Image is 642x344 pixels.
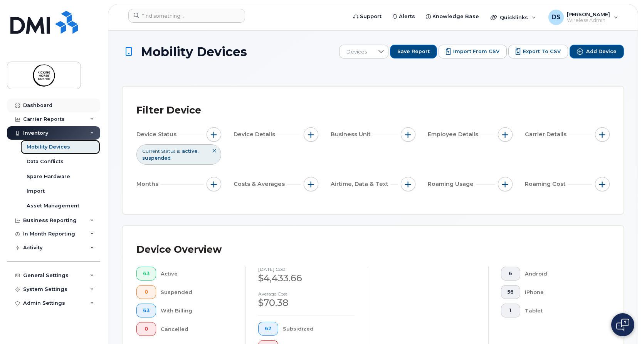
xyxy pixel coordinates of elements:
span: Airtime, Data & Text [331,180,391,188]
img: Open chat [616,319,629,331]
div: Subsidized [283,322,355,336]
span: Roaming Usage [428,180,476,188]
span: Roaming Cost [525,180,568,188]
div: Tablet [525,304,598,317]
button: 1 [501,304,520,317]
button: 6 [501,267,520,281]
span: Business Unit [331,130,373,139]
button: 63 [136,304,156,317]
div: Filter Device [136,100,201,120]
span: Devices [339,45,374,59]
button: Save Report [390,45,437,58]
span: suspended [142,155,171,161]
span: Carrier Details [525,130,569,139]
span: 6 [508,271,514,277]
div: $4,433.66 [258,272,355,285]
span: active [182,148,198,154]
span: Add Device [586,48,617,55]
button: 63 [136,267,156,281]
button: 56 [501,285,520,299]
span: 0 [143,289,150,295]
span: Save Report [397,48,430,55]
span: Costs & Averages [234,180,287,188]
button: 0 [136,322,156,336]
button: Import from CSV [439,45,507,58]
div: Cancelled [161,322,234,336]
div: iPhone [525,285,598,299]
span: 62 [265,326,272,332]
span: 63 [143,271,150,277]
div: $70.38 [258,296,355,309]
span: 56 [508,289,514,295]
div: Android [525,267,598,281]
button: 62 [258,322,278,336]
span: 0 [143,326,150,332]
div: Suspended [161,285,234,299]
span: 63 [143,307,150,314]
span: Months [136,180,161,188]
button: Export to CSV [508,45,568,58]
h4: [DATE] cost [258,267,355,272]
button: 0 [136,285,156,299]
span: Import from CSV [453,48,499,55]
span: Export to CSV [523,48,561,55]
span: Current Status [142,148,175,154]
div: Active [161,267,234,281]
span: 1 [508,307,514,314]
button: Add Device [570,45,624,58]
span: is [177,148,180,154]
span: Device Details [234,130,277,139]
span: Device Status [136,130,179,139]
span: Mobility Devices [141,45,247,58]
span: Employee Details [428,130,481,139]
div: Device Overview [136,240,222,260]
h4: Average cost [258,291,355,296]
div: With Billing [161,304,234,317]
